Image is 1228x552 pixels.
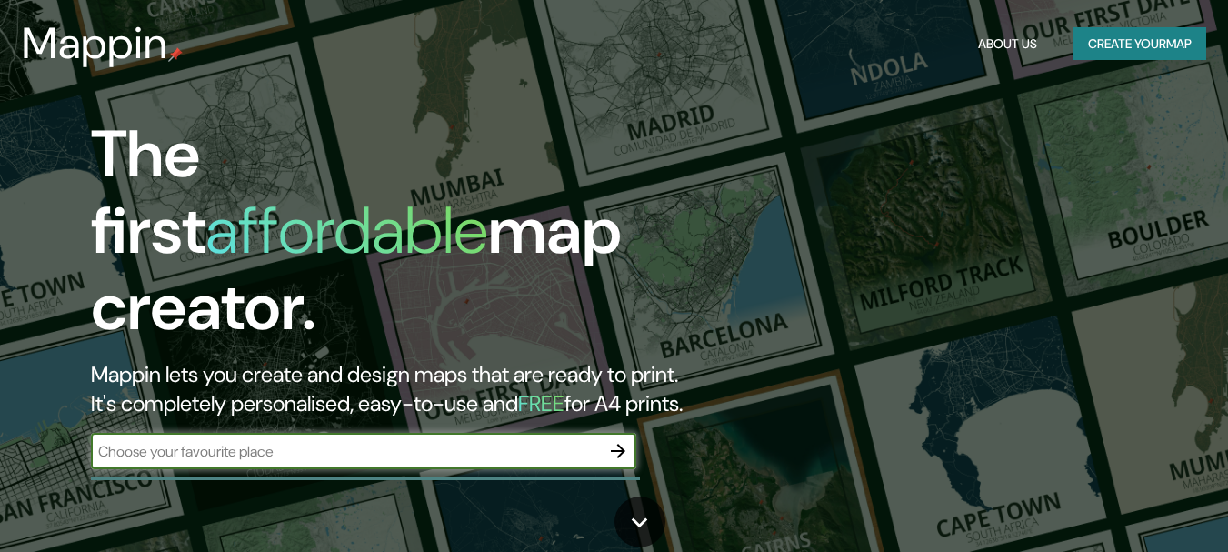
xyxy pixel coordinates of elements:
h3: Mappin [22,18,168,69]
button: Create yourmap [1073,27,1206,61]
input: Choose your favourite place [91,441,600,462]
h5: FREE [518,389,564,417]
button: About Us [971,27,1044,61]
h2: Mappin lets you create and design maps that are ready to print. It's completely personalised, eas... [91,360,705,418]
h1: The first map creator. [91,116,705,360]
h1: affordable [205,188,488,273]
img: mappin-pin [168,47,183,62]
